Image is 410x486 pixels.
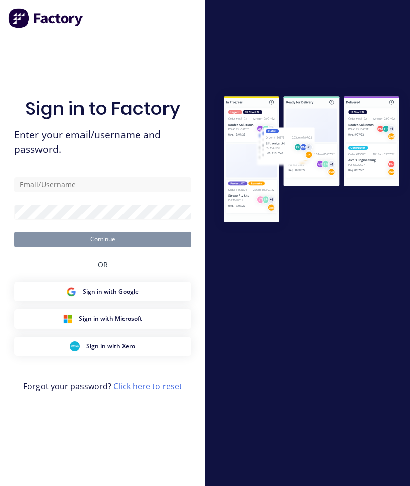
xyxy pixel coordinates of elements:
[8,8,84,28] img: Factory
[25,98,180,119] h1: Sign in to Factory
[86,342,135,351] span: Sign in with Xero
[66,287,76,297] img: Google Sign in
[83,287,139,296] span: Sign in with Google
[14,309,191,329] button: Microsoft Sign inSign in with Microsoft
[14,282,191,301] button: Google Sign inSign in with Google
[14,232,191,247] button: Continue
[63,314,73,324] img: Microsoft Sign in
[23,380,182,392] span: Forgot your password?
[79,314,142,323] span: Sign in with Microsoft
[14,177,191,192] input: Email/Username
[70,341,80,351] img: Xero Sign in
[213,87,410,233] img: Sign in
[14,128,191,157] span: Enter your email/username and password.
[98,247,108,282] div: OR
[14,337,191,356] button: Xero Sign inSign in with Xero
[113,381,182,392] a: Click here to reset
